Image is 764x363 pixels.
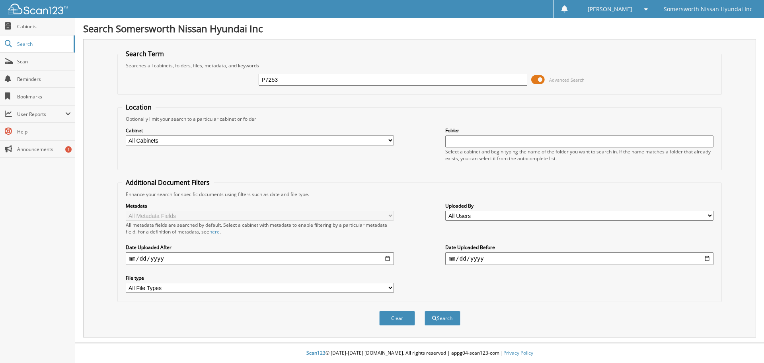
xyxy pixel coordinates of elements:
[83,22,756,35] h1: Search Somersworth Nissan Hyundai Inc
[122,178,214,187] legend: Additional Document Filters
[65,146,72,153] div: 1
[724,325,764,363] iframe: Chat Widget
[126,252,394,265] input: start
[126,202,394,209] label: Metadata
[17,146,71,153] span: Announcements
[75,343,764,363] div: © [DATE]-[DATE] [DOMAIN_NAME]. All rights reserved | appg04-scan123-com |
[17,76,71,82] span: Reminders
[445,202,713,209] label: Uploaded By
[17,23,71,30] span: Cabinets
[209,228,220,235] a: here
[503,349,533,356] a: Privacy Policy
[8,4,68,14] img: scan123-logo-white.svg
[664,7,752,12] span: Somersworth Nissan Hyundai Inc
[549,77,585,83] span: Advanced Search
[122,103,156,112] legend: Location
[126,222,394,235] div: All metadata fields are searched by default. Select a cabinet with metadata to enable filtering b...
[122,62,718,69] div: Searches all cabinets, folders, files, metadata, and keywords
[17,93,71,100] span: Bookmarks
[17,128,71,135] span: Help
[122,49,168,58] legend: Search Term
[122,191,718,198] div: Enhance your search for specific documents using filters such as date and file type.
[17,58,71,65] span: Scan
[126,244,394,251] label: Date Uploaded After
[126,127,394,134] label: Cabinet
[445,252,713,265] input: end
[425,311,460,326] button: Search
[122,116,718,122] div: Optionally limit your search to a particular cabinet or folder
[379,311,415,326] button: Clear
[445,127,713,134] label: Folder
[445,148,713,162] div: Select a cabinet and begin typing the name of the folder you want to search in. If the name match...
[445,244,713,251] label: Date Uploaded Before
[126,275,394,281] label: File type
[588,7,632,12] span: [PERSON_NAME]
[306,349,325,356] span: Scan123
[17,111,65,118] span: User Reports
[17,41,70,47] span: Search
